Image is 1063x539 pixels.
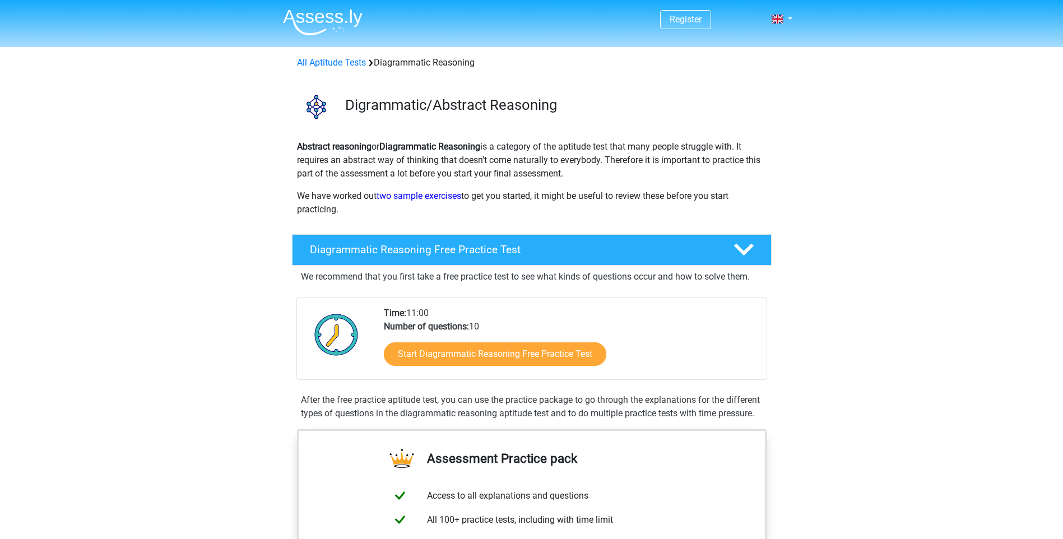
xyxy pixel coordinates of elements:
p: We recommend that you first take a free practice test to see what kinds of questions occur and ho... [301,270,763,284]
img: Clock [308,306,365,363]
b: Time: [384,308,406,318]
p: We have worked out to get you started, it might be useful to review these before you start practi... [297,189,767,216]
a: Diagrammatic Reasoning Free Practice Test [287,234,776,266]
b: Abstract reasoning [297,141,372,152]
p: or is a category of the aptitude test that many people struggle with. It requires an abstract way... [297,140,767,180]
img: diagrammatic reasoning [293,83,340,131]
div: Diagrammatic Reasoning [293,56,771,69]
h4: Diagrammatic Reasoning Free Practice Test [310,243,716,256]
a: All Aptitude Tests [297,57,366,68]
div: 11:00 10 [375,306,766,379]
img: Assessly [283,9,363,35]
a: two sample exercises [377,190,461,201]
a: Register [670,14,702,25]
b: Diagrammatic Reasoning [379,141,480,152]
div: After the free practice aptitude test, you can use the practice package to go through the explana... [296,393,767,420]
a: Start Diagrammatic Reasoning Free Practice Test [384,342,606,366]
h3: Digrammatic/Abstract Reasoning [345,96,763,114]
b: Number of questions: [384,321,469,332]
